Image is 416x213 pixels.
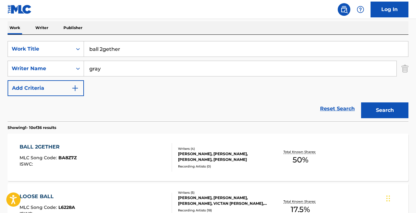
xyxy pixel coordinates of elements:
p: Total Known Shares: [283,199,317,204]
a: Public Search [338,3,350,16]
div: Recording Artists ( 18 ) [178,208,267,213]
a: BALL 2GETHERMLC Song Code:BA8Z7ZISWC:Writers (4)[PERSON_NAME], [PERSON_NAME], [PERSON_NAME], [PER... [8,134,408,181]
span: MLC Song Code : [20,155,58,161]
p: Publisher [62,21,84,34]
div: Recording Artists ( 0 ) [178,164,267,169]
img: search [340,6,348,13]
iframe: Chat Widget [384,183,416,213]
form: Search Form [8,41,408,121]
div: [PERSON_NAME], [PERSON_NAME], [PERSON_NAME], VICTAN [PERSON_NAME], GRAY [178,195,267,206]
div: Writers ( 5 ) [178,190,267,195]
div: Writer Name [12,65,68,72]
span: ISWC : [20,161,34,167]
p: Work [8,21,22,34]
span: L6228A [58,204,75,210]
p: Showing 1 - 10 of 36 results [8,125,56,131]
span: MLC Song Code : [20,204,58,210]
span: BA8Z7Z [58,155,77,161]
button: Search [361,102,408,118]
img: MLC Logo [8,5,32,14]
img: 9d2ae6d4665cec9f34b9.svg [71,84,79,92]
span: 50 % [293,154,308,166]
a: Log In [371,2,408,17]
button: Add Criteria [8,80,84,96]
p: Total Known Shares: [283,149,317,154]
div: [PERSON_NAME], [PERSON_NAME], [PERSON_NAME], [PERSON_NAME] [178,151,267,162]
p: Writer [33,21,50,34]
img: Delete Criterion [401,61,408,76]
a: Reset Search [317,102,358,116]
div: Writers ( 4 ) [178,146,267,151]
div: Drag [386,189,390,208]
div: Help [354,3,367,16]
img: help [357,6,364,13]
div: Work Title [12,45,68,53]
div: LOOSE BALL [20,193,75,200]
div: BALL 2GETHER [20,143,77,151]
